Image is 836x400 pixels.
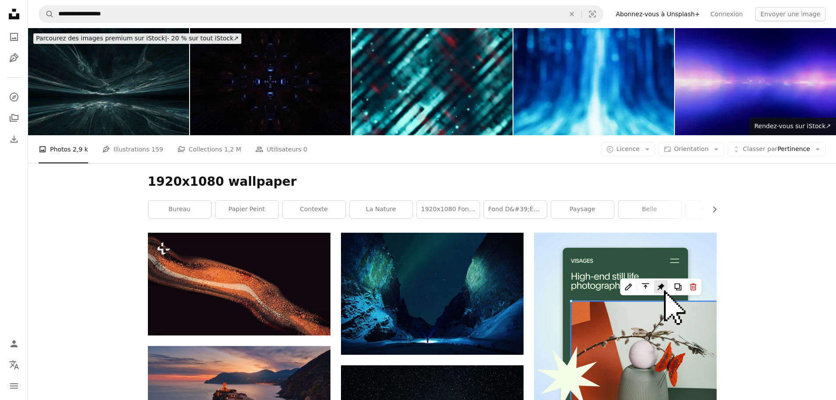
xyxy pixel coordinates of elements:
span: Licence [617,145,640,152]
img: Lentille flare lumière pourpre effet spécial Fond noir [675,28,836,135]
a: bureau [148,201,211,218]
img: Fond de halo de couleur [513,28,675,135]
a: Connexion [705,7,748,21]
button: Licence [601,142,655,156]
h1: 1920x1080 wallpaper [148,174,717,190]
button: Langue [5,356,23,374]
img: gros plan d’une substance orange sur fond noir [148,233,330,335]
img: Rendu 3D de motifs kaléidoscopiques futuristes en arrière-plan bleu et noir éclatants [190,28,351,135]
a: Montagne [685,201,748,218]
a: Connexion / S’inscrire [5,335,23,353]
span: 1,2 M [224,144,241,154]
button: Menu [5,377,23,395]
a: Photos [5,28,23,46]
button: Rechercher sur Unsplash [39,6,54,22]
span: Rendez-vous sur iStock ↗ [754,123,831,130]
span: Parcourez des images premium sur iStock | [36,35,167,42]
a: Historique de téléchargement [5,130,23,148]
a: paysage [551,201,614,218]
span: 0 [303,144,307,154]
span: Pertinence [743,145,810,154]
a: Rendez-vous sur iStock↗ [749,118,836,135]
a: Contexte [283,201,345,218]
button: Effacer [562,6,581,22]
a: Illustrations [5,49,23,67]
form: Rechercher des visuels sur tout le site [39,5,603,23]
a: la nature [350,201,413,218]
a: Utilisateurs 0 [255,135,308,163]
a: fond d&#39;écran du bureau [484,201,547,218]
div: - 20 % sur tout iStock ↗ [33,33,241,44]
img: graphique abstrait [28,28,189,135]
a: Collections 1,2 M [177,135,241,163]
a: Parcourez des images premium sur iStock|- 20 % sur tout iStock↗ [28,28,247,49]
a: Illustrations 159 [102,135,163,163]
a: gros plan d’une substance orange sur fond noir [148,280,330,288]
a: Collections [5,109,23,127]
img: northern lights [341,233,524,355]
button: faire défiler la liste vers la droite [707,201,717,218]
a: papier peint [215,201,278,218]
span: Orientation [674,145,709,152]
a: Abonnez-vous à Unsplash+ [610,7,705,21]
button: Envoyer une image [755,7,825,21]
span: Classer par [743,145,778,152]
a: belle [618,201,681,218]
button: Recherche de visuels [582,6,603,22]
button: Classer parPertinence [728,142,825,156]
a: Explorer [5,88,23,106]
img: technologie arrière-plan Lignes claires et illustration 3D floue [352,28,513,135]
button: Orientation [659,142,724,156]
span: 159 [151,144,163,154]
a: northern lights [341,290,524,298]
a: 1920x1080 fond d’écran anime [417,201,480,218]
